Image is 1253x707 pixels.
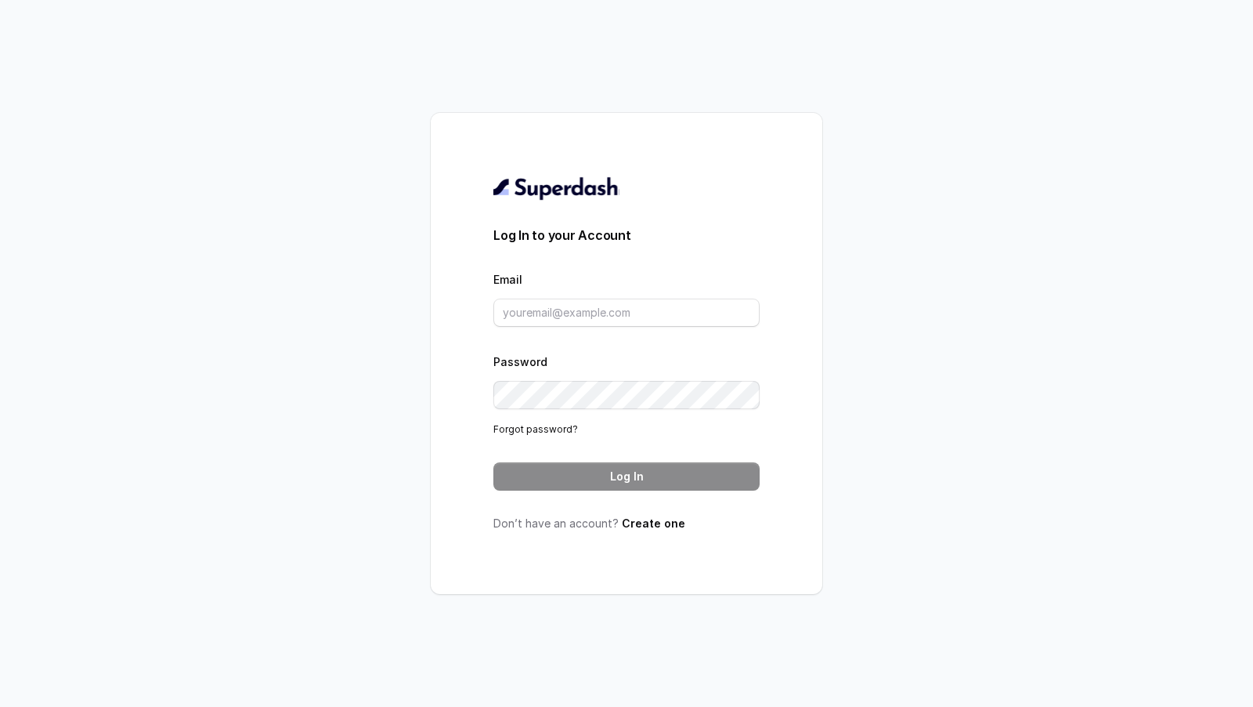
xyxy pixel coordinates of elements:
[493,423,578,435] a: Forgot password?
[493,516,760,531] p: Don’t have an account?
[493,355,547,368] label: Password
[493,226,760,245] h3: Log In to your Account
[493,462,760,491] button: Log In
[622,517,685,530] a: Create one
[493,273,522,286] label: Email
[493,176,619,201] img: light.svg
[493,299,760,327] input: youremail@example.com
